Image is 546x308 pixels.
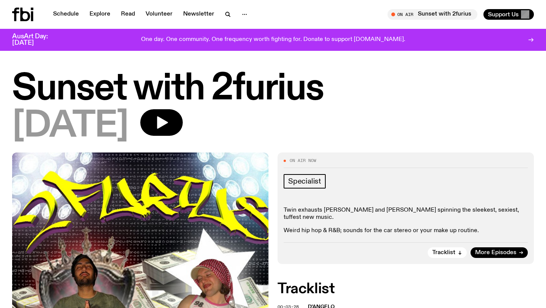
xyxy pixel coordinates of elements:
a: Read [116,9,140,20]
span: Tracklist [432,250,455,256]
span: More Episodes [475,250,516,256]
p: Weird hip hop & R&B; sounds for the car stereo or your make up routine. [284,227,528,234]
a: Newsletter [179,9,219,20]
a: Volunteer [141,9,177,20]
button: On AirSunset with 2furius [388,9,477,20]
button: Tracklist [428,247,467,258]
h2: Tracklist [278,282,534,296]
button: Support Us [483,9,534,20]
p: Twin exhausts [PERSON_NAME] and [PERSON_NAME] spinning the sleekest, sexiest, tuffest new music. [284,207,528,221]
span: Specialist [288,177,321,185]
a: More Episodes [471,247,528,258]
a: Explore [85,9,115,20]
span: [DATE] [12,109,128,143]
span: On Air Now [290,159,316,163]
a: Specialist [284,174,326,189]
span: Support Us [488,11,519,18]
h1: Sunset with 2furius [12,72,534,106]
h3: AusArt Day: [DATE] [12,33,61,46]
p: One day. One community. One frequency worth fighting for. Donate to support [DOMAIN_NAME]. [141,36,405,43]
a: Schedule [49,9,83,20]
